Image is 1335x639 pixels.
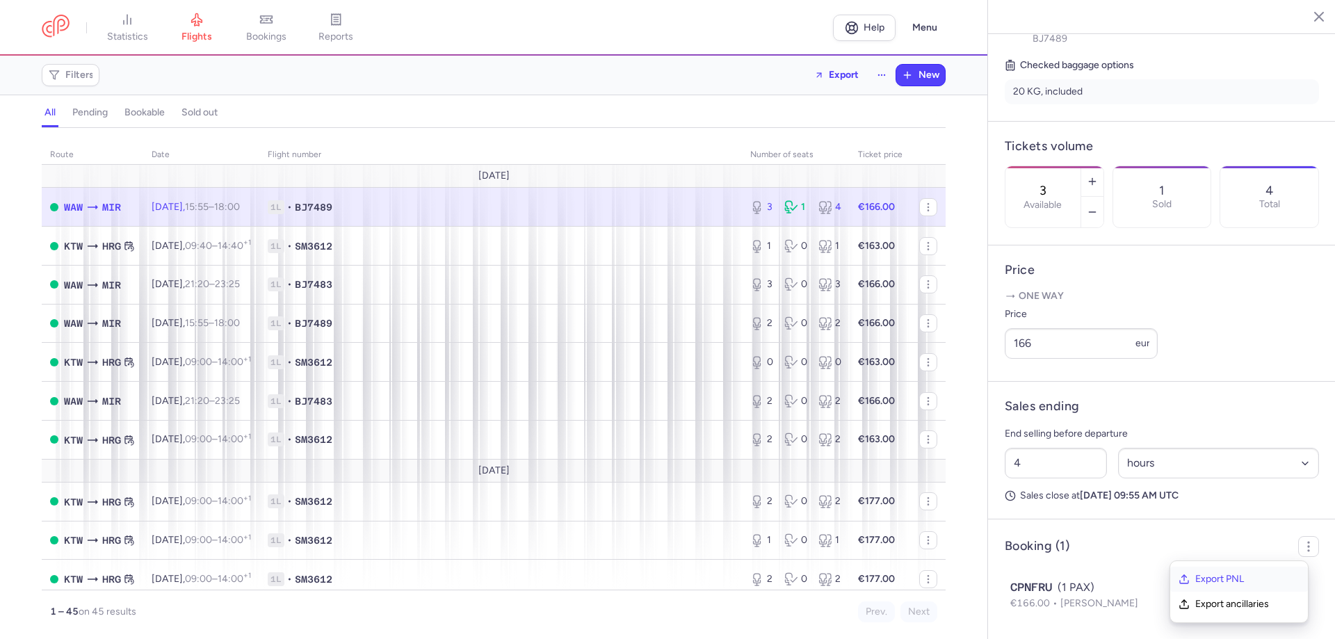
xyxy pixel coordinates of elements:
[818,277,841,291] div: 3
[218,433,251,445] time: 14:00
[42,65,99,86] button: Filters
[750,572,773,586] div: 2
[152,278,240,290] span: [DATE],
[818,200,841,214] div: 4
[1005,448,1107,478] input: ##
[287,572,292,586] span: •
[152,395,240,407] span: [DATE],
[64,394,83,409] span: WAW
[287,432,292,446] span: •
[64,238,83,254] span: KTW
[1080,490,1179,501] strong: [DATE] 09:55 AM UTC
[295,533,332,547] span: SM3612
[818,494,841,508] div: 2
[152,317,240,329] span: [DATE],
[181,106,218,119] h4: sold out
[318,31,353,43] span: reports
[185,201,209,213] time: 15:55
[1010,597,1060,609] span: €166.00
[185,240,251,252] span: –
[818,239,841,253] div: 1
[818,572,841,586] div: 2
[64,533,83,548] span: KTW
[64,316,83,331] span: WAW
[218,573,251,585] time: 14:00
[1005,328,1158,359] input: ---
[1005,289,1319,303] p: One way
[1005,398,1079,414] h4: Sales ending
[1005,490,1319,502] p: Sales close at
[750,533,773,547] div: 1
[295,316,332,330] span: BJ7489
[301,13,371,43] a: reports
[750,394,773,408] div: 2
[152,201,240,213] span: [DATE],
[214,201,240,213] time: 18:00
[64,277,83,293] span: WAW
[784,277,807,291] div: 0
[64,200,83,215] span: WAW
[1159,184,1164,197] p: 1
[1005,538,1069,554] h4: Booking (1)
[102,572,121,587] span: HRG
[287,533,292,547] span: •
[102,238,121,254] span: HRG
[124,106,165,119] h4: bookable
[1005,138,1319,154] h4: Tickets volume
[850,145,911,165] th: Ticket price
[214,317,240,329] time: 18:00
[818,316,841,330] div: 2
[818,355,841,369] div: 0
[107,31,148,43] span: statistics
[784,533,807,547] div: 0
[750,277,773,291] div: 3
[185,240,212,252] time: 09:40
[218,495,251,507] time: 14:00
[64,432,83,448] span: KTW
[152,495,251,507] span: [DATE],
[162,13,232,43] a: flights
[218,356,251,368] time: 14:00
[784,200,807,214] div: 1
[185,395,209,407] time: 21:20
[243,238,251,247] sup: +1
[784,355,807,369] div: 0
[185,356,212,368] time: 09:00
[143,145,259,165] th: date
[102,200,121,215] span: MIR
[64,494,83,510] span: KTW
[1010,579,1313,611] button: CPNFRU(1 PAX)€166.00[PERSON_NAME]
[185,395,240,407] span: –
[102,316,121,331] span: MIR
[1005,79,1319,104] li: 20 KG, included
[215,278,240,290] time: 23:25
[750,239,773,253] div: 1
[478,465,510,476] span: [DATE]
[287,239,292,253] span: •
[102,355,121,370] span: HRG
[295,572,332,586] span: SM3612
[102,432,121,448] span: HRG
[268,277,284,291] span: 1L
[243,432,251,441] sup: +1
[1259,199,1280,210] p: Total
[1005,306,1158,323] label: Price
[185,278,240,290] span: –
[295,494,332,508] span: SM3612
[750,432,773,446] div: 2
[1170,592,1308,617] button: Export ancillaries
[1033,33,1067,45] span: BJ7489
[102,277,121,293] span: MIR
[243,355,251,364] sup: +1
[287,316,292,330] span: •
[268,432,284,446] span: 1L
[858,201,895,213] strong: €166.00
[185,573,251,585] span: –
[833,15,896,41] a: Help
[1152,199,1172,210] p: Sold
[784,432,807,446] div: 0
[243,494,251,503] sup: +1
[295,277,332,291] span: BJ7483
[185,495,251,507] span: –
[287,394,292,408] span: •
